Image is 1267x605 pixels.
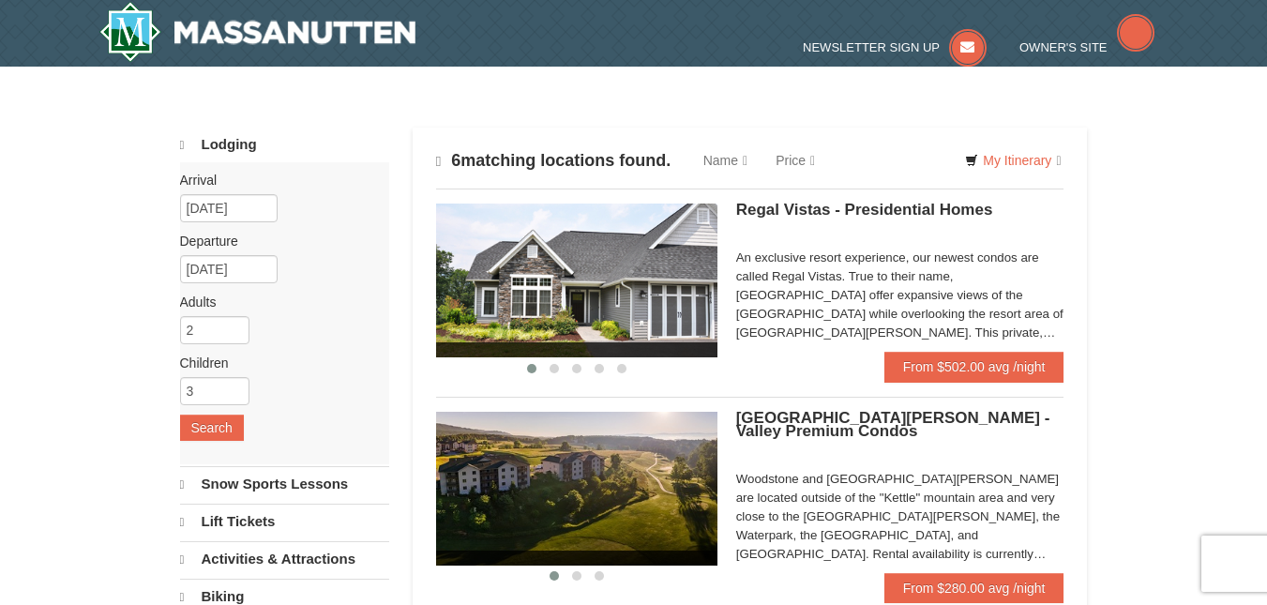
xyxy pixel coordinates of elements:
button: Search [180,415,244,441]
div: Woodstone and [GEOGRAPHIC_DATA][PERSON_NAME] are located outside of the "Kettle" mountain area an... [736,470,1064,564]
a: Owner's Site [1019,40,1154,54]
label: Arrival [180,171,375,189]
a: Snow Sports Lessons [180,466,389,502]
a: Activities & Attractions [180,541,389,577]
span: Newsletter Sign Up [803,40,940,54]
a: From $280.00 avg /night [884,573,1064,603]
a: Lodging [180,128,389,162]
a: Lift Tickets [180,504,389,539]
span: Owner's Site [1019,40,1108,54]
label: Children [180,354,375,372]
a: My Itinerary [953,146,1073,174]
img: Massanutten Resort Logo [99,2,416,62]
a: Massanutten Resort [99,2,416,62]
a: Name [689,142,762,179]
span: Regal Vistas - Presidential Homes [736,201,993,219]
a: From $502.00 avg /night [884,352,1064,382]
span: [GEOGRAPHIC_DATA][PERSON_NAME] - Valley Premium Condos [736,409,1050,440]
div: An exclusive resort experience, our newest condos are called Regal Vistas. True to their name, [G... [736,249,1064,342]
label: Adults [180,293,375,311]
a: Price [762,142,829,179]
label: Departure [180,232,375,250]
a: Newsletter Sign Up [803,40,987,54]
